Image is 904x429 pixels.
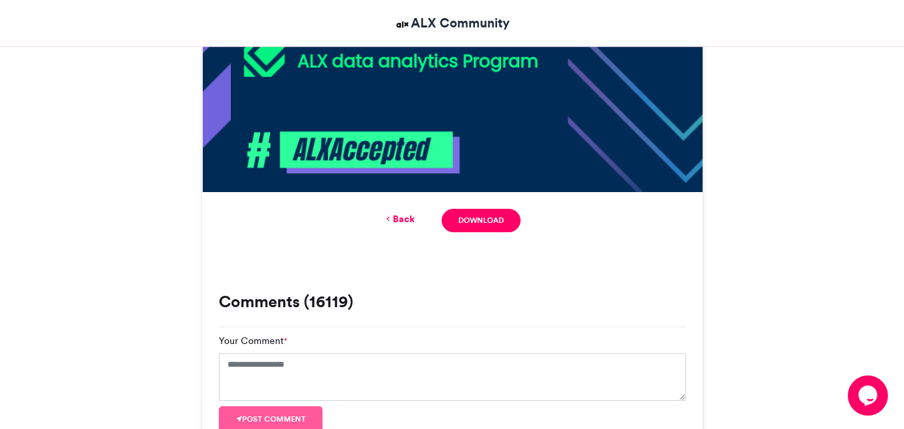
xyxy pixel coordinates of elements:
[394,16,411,33] img: ALX Community
[848,375,891,416] iframe: chat widget
[442,209,520,232] a: Download
[219,334,287,348] label: Your Comment
[394,13,510,33] a: ALX Community
[383,212,415,226] a: Back
[219,294,686,310] h3: Comments (16119)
